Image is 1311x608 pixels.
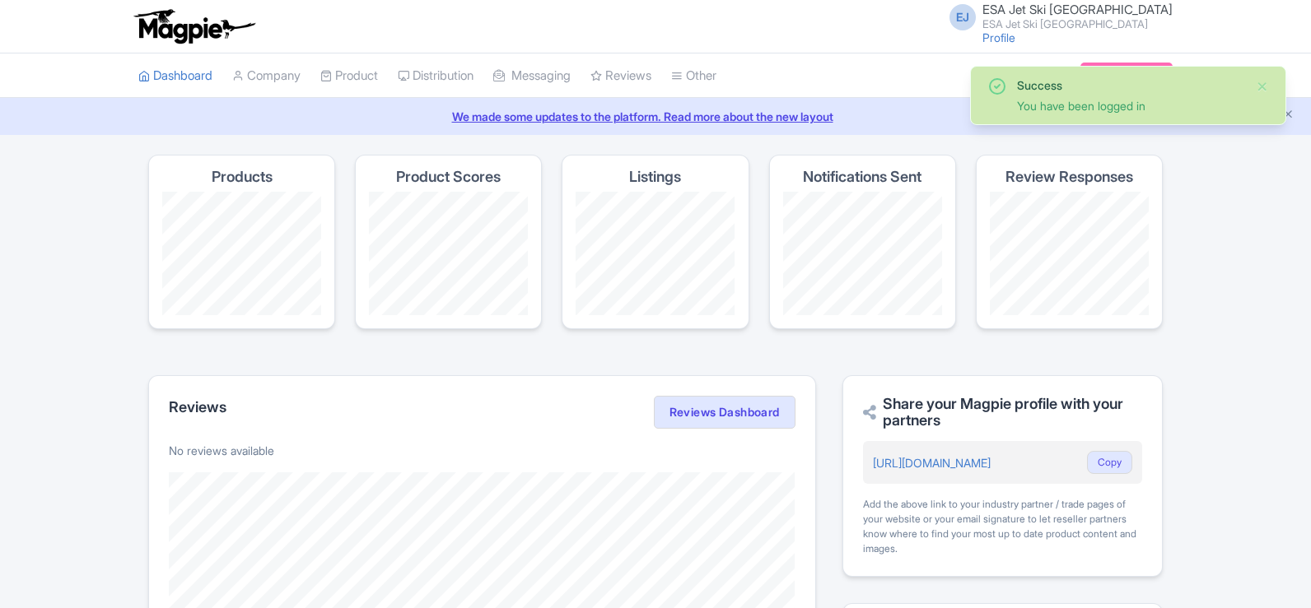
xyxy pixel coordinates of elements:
[320,53,378,99] a: Product
[863,497,1142,556] div: Add the above link to your industry partner / trade pages of your website or your email signature...
[654,396,795,429] a: Reviews Dashboard
[1017,97,1243,114] div: You have been logged in
[590,53,651,99] a: Reviews
[1080,63,1173,87] a: Subscription
[873,456,991,470] a: [URL][DOMAIN_NAME]
[982,30,1015,44] a: Profile
[212,169,273,185] h4: Products
[671,53,716,99] a: Other
[1005,169,1133,185] h4: Review Responses
[1282,106,1295,125] button: Close announcement
[493,53,571,99] a: Messaging
[1087,451,1132,474] button: Copy
[138,53,212,99] a: Dashboard
[803,169,921,185] h4: Notifications Sent
[982,2,1173,17] span: ESA Jet Ski [GEOGRAPHIC_DATA]
[232,53,301,99] a: Company
[949,4,976,30] span: EJ
[1256,77,1269,96] button: Close
[396,169,501,185] h4: Product Scores
[169,442,795,459] p: No reviews available
[130,8,258,44] img: logo-ab69f6fb50320c5b225c76a69d11143b.png
[398,53,474,99] a: Distribution
[940,3,1173,30] a: EJ ESA Jet Ski [GEOGRAPHIC_DATA] ESA Jet Ski [GEOGRAPHIC_DATA]
[629,169,681,185] h4: Listings
[863,396,1142,429] h2: Share your Magpie profile with your partners
[10,108,1301,125] a: We made some updates to the platform. Read more about the new layout
[169,399,226,415] h2: Reviews
[1017,77,1243,94] div: Success
[982,19,1173,30] small: ESA Jet Ski [GEOGRAPHIC_DATA]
